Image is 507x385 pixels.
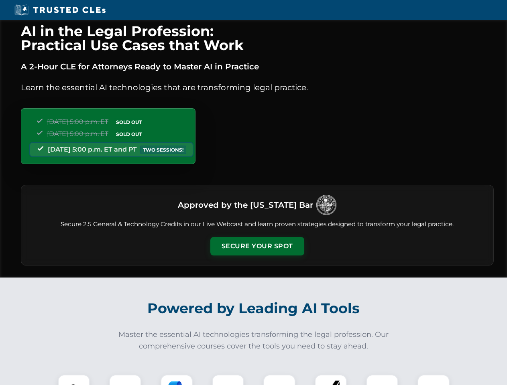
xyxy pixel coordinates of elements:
span: SOLD OUT [113,130,145,138]
p: Learn the essential AI technologies that are transforming legal practice. [21,81,494,94]
h3: Approved by the [US_STATE] Bar [178,198,313,212]
h1: AI in the Legal Profession: Practical Use Cases that Work [21,24,494,52]
h2: Powered by Leading AI Tools [31,294,476,322]
img: Logo [316,195,336,215]
span: [DATE] 5:00 p.m. ET [47,118,108,126]
button: Secure Your Spot [210,237,304,255]
span: [DATE] 5:00 p.m. ET [47,130,108,138]
img: Trusted CLEs [12,4,108,16]
p: Secure 2.5 General & Technology Credits in our Live Webcast and learn proven strategies designed ... [31,220,484,229]
span: SOLD OUT [113,118,145,126]
p: Master the essential AI technologies transforming the legal profession. Our comprehensive courses... [113,329,394,352]
p: A 2-Hour CLE for Attorneys Ready to Master AI in Practice [21,60,494,73]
